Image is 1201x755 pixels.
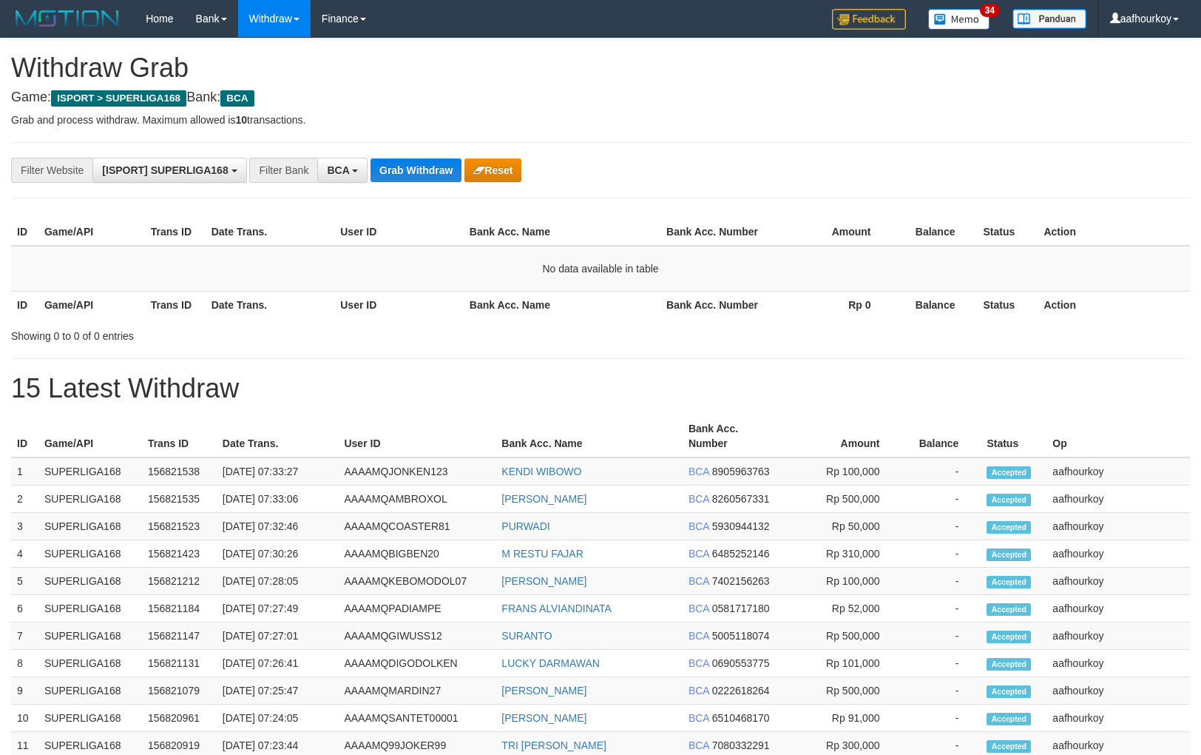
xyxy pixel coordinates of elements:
span: BCA [689,520,709,532]
th: Bank Acc. Number [683,415,783,457]
td: - [901,513,981,540]
img: Feedback.jpg [832,9,906,30]
span: Copy 5930944132 to clipboard [712,520,770,532]
th: ID [11,415,38,457]
span: Accepted [987,548,1031,561]
span: BCA [220,90,254,107]
th: Amount [767,218,893,246]
th: Game/API [38,415,142,457]
th: Trans ID [145,291,206,318]
span: BCA [689,603,709,614]
span: Accepted [987,658,1031,671]
th: ID [11,218,38,246]
a: M RESTU FAJAR [501,548,583,560]
td: AAAAMQSANTET00001 [338,705,495,732]
td: SUPERLIGA168 [38,650,142,677]
div: Filter Bank [249,158,317,183]
a: LUCKY DARMAWAN [501,657,600,669]
td: - [901,705,981,732]
th: Date Trans. [206,291,335,318]
a: [PERSON_NAME] [501,493,586,505]
th: Status [977,291,1038,318]
span: Copy 7402156263 to clipboard [712,575,770,587]
th: Date Trans. [206,218,335,246]
td: aafhourkoy [1046,513,1190,540]
td: SUPERLIGA168 [38,705,142,732]
td: 4 [11,540,38,568]
td: aafhourkoy [1046,568,1190,595]
td: SUPERLIGA168 [38,595,142,623]
td: 156820961 [142,705,217,732]
th: Bank Acc. Name [464,218,660,246]
td: 156821535 [142,486,217,513]
td: [DATE] 07:27:49 [217,595,339,623]
td: No data available in table [11,246,1190,292]
th: Game/API [38,291,145,318]
span: BCA [689,685,709,697]
td: 6 [11,595,38,623]
th: Game/API [38,218,145,246]
td: SUPERLIGA168 [38,623,142,650]
th: ID [11,291,38,318]
th: Rp 0 [767,291,893,318]
th: Status [981,415,1046,457]
button: [ISPORT] SUPERLIGA168 [92,158,246,183]
td: AAAAMQPADIAMPE [338,595,495,623]
td: 156821212 [142,568,217,595]
td: [DATE] 07:27:01 [217,623,339,650]
td: [DATE] 07:30:26 [217,540,339,568]
td: 156821538 [142,457,217,486]
p: Grab and process withdraw. Maximum allowed is transactions. [11,113,1190,127]
button: Reset [464,158,521,182]
th: Bank Acc. Name [464,291,660,318]
td: AAAAMQKEBOMODOL07 [338,568,495,595]
h4: Game: Bank: [11,90,1190,105]
span: BCA [689,712,709,724]
a: KENDI WIBOWO [501,466,581,477]
td: [DATE] 07:28:05 [217,568,339,595]
td: 3 [11,513,38,540]
td: aafhourkoy [1046,650,1190,677]
td: SUPERLIGA168 [38,513,142,540]
span: BCA [689,548,709,560]
td: - [901,650,981,677]
th: User ID [334,291,464,318]
td: 156821184 [142,595,217,623]
a: [PERSON_NAME] [501,712,586,724]
span: Accepted [987,576,1031,588]
th: Trans ID [142,415,217,457]
td: 7 [11,623,38,650]
td: [DATE] 07:24:05 [217,705,339,732]
td: 156821147 [142,623,217,650]
span: Copy 8905963763 to clipboard [712,466,770,477]
td: [DATE] 07:33:27 [217,457,339,486]
span: BCA [327,164,349,176]
span: ISPORT > SUPERLIGA168 [51,90,186,107]
td: SUPERLIGA168 [38,486,142,513]
span: Accepted [987,740,1031,753]
th: Amount [783,415,902,457]
th: Balance [893,291,978,318]
td: 1 [11,457,38,486]
strong: 10 [235,114,247,126]
a: PURWADI [501,520,549,532]
button: BCA [317,158,368,183]
td: - [901,595,981,623]
th: Balance [893,218,978,246]
span: BCA [689,575,709,587]
a: TRI [PERSON_NAME] [501,739,606,751]
td: Rp 100,000 [783,457,902,486]
span: BCA [689,657,709,669]
a: [PERSON_NAME] [501,575,586,587]
th: Bank Acc. Name [495,415,683,457]
span: Accepted [987,685,1031,698]
th: Trans ID [145,218,206,246]
img: Button%20Memo.svg [928,9,990,30]
span: Copy 8260567331 to clipboard [712,493,770,505]
span: BCA [689,493,709,505]
th: Action [1038,291,1190,318]
span: Copy 6510468170 to clipboard [712,712,770,724]
span: Accepted [987,466,1031,479]
td: aafhourkoy [1046,457,1190,486]
span: Copy 0222618264 to clipboard [712,685,770,697]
